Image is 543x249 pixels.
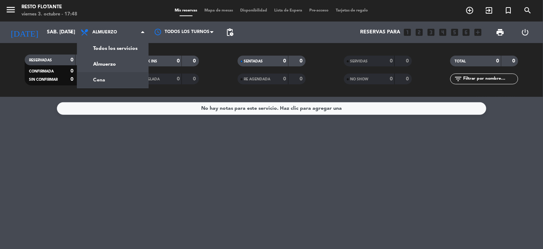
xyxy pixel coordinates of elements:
strong: 0 [300,58,304,64]
i: [DATE] [5,24,43,40]
strong: 0 [300,76,304,81]
input: Filtrar por nombre... [462,75,518,83]
span: SERVIDAS [350,60,368,63]
i: exit_to_app [485,6,494,15]
div: LOG OUT [513,22,538,43]
i: filter_list [454,75,462,83]
strong: 0 [390,58,393,64]
div: No hay notas para este servicio. Haz clic para agregar una [201,104,342,113]
strong: 0 [71,77,73,82]
a: Todos los servicios [77,41,148,56]
span: Lista de Espera [271,9,306,13]
i: turned_in_not [504,6,513,15]
strong: 0 [390,76,393,81]
span: Mapa de mesas [201,9,237,13]
span: Reservas para [360,29,400,35]
i: power_settings_new [521,28,529,37]
strong: 0 [283,58,286,64]
span: print [496,28,505,37]
i: arrow_drop_down [67,28,75,37]
span: Disponibilidad [237,9,271,13]
div: Resto Flotante [21,4,77,11]
strong: 0 [71,57,73,62]
i: looks_two [414,28,424,37]
span: RESERVADAS [29,58,52,62]
strong: 0 [177,76,180,81]
i: looks_6 [462,28,471,37]
strong: 0 [406,76,410,81]
span: CANCELADA [137,77,160,81]
span: Tarjetas de regalo [332,9,372,13]
span: SIN CONFIRMAR [29,78,58,81]
a: Almuerzo [77,56,148,72]
i: looks_4 [438,28,447,37]
strong: 0 [71,69,73,74]
span: Almuerzo [92,30,117,35]
button: menu [5,4,16,18]
strong: 0 [283,76,286,81]
span: Pre-acceso [306,9,332,13]
i: looks_5 [450,28,459,37]
span: CONFIRMADA [29,70,54,73]
i: add_box [474,28,483,37]
strong: 0 [496,58,499,64]
strong: 0 [177,58,180,64]
strong: 0 [193,76,198,81]
i: add_circle_outline [466,6,474,15]
a: Cena [77,72,148,88]
strong: 0 [513,58,517,64]
div: viernes 3. octubre - 17:48 [21,11,77,18]
span: NO SHOW [350,77,369,81]
span: Mis reservas [171,9,201,13]
span: pending_actions [226,28,234,37]
strong: 0 [193,58,198,64]
i: menu [5,4,16,15]
span: RE AGENDADA [244,77,271,81]
span: TOTAL [455,60,466,63]
span: SENTADAS [244,60,263,63]
i: search [524,6,532,15]
strong: 0 [406,58,410,64]
i: looks_3 [426,28,436,37]
i: looks_one [403,28,412,37]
